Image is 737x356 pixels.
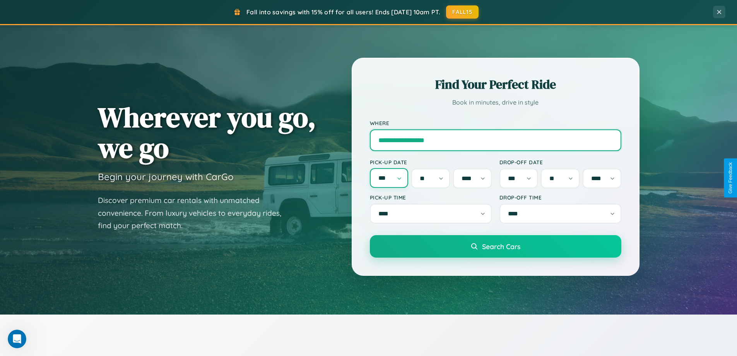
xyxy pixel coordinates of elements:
[246,8,440,16] span: Fall into savings with 15% off for all users! Ends [DATE] 10am PT.
[370,97,621,108] p: Book in minutes, drive in style
[370,194,492,201] label: Pick-up Time
[370,76,621,93] h2: Find Your Perfect Ride
[499,194,621,201] label: Drop-off Time
[499,159,621,165] label: Drop-off Date
[370,159,492,165] label: Pick-up Date
[98,102,316,163] h1: Wherever you go, we go
[728,162,733,194] div: Give Feedback
[370,120,621,126] label: Where
[98,194,291,232] p: Discover premium car rentals with unmatched convenience. From luxury vehicles to everyday rides, ...
[446,5,479,19] button: FALL15
[98,171,234,182] h3: Begin your journey with CarGo
[482,242,520,251] span: Search Cars
[370,235,621,258] button: Search Cars
[8,330,26,348] iframe: Intercom live chat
